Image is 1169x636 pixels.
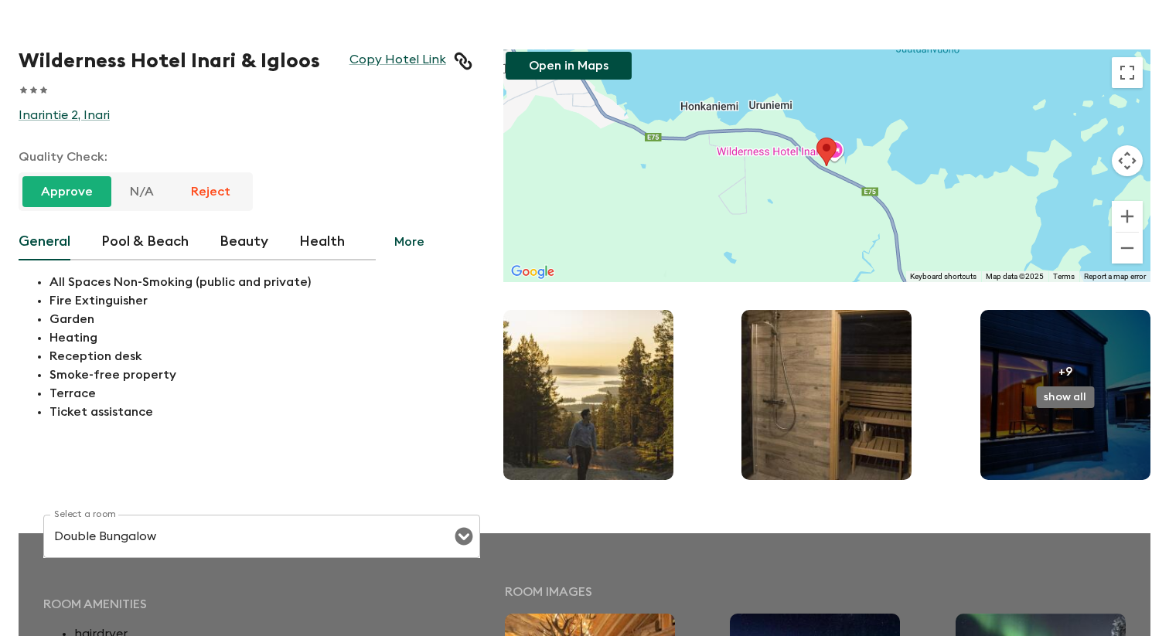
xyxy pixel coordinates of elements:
p: All Spaces Non-Smoking (public and private) [49,273,472,291]
p: Reception desk [49,347,472,366]
span: Map data ©2025 [986,272,1044,281]
button: Open in Maps [506,52,632,80]
button: General [19,223,70,260]
p: Room images [505,583,1126,601]
p: Ticket assistance [49,403,472,421]
p: Terrace [49,384,472,403]
button: Zoom out [1112,233,1143,264]
button: Open [453,525,475,547]
p: Garden [49,310,472,328]
button: show all [1036,386,1094,408]
p: Heating [49,328,472,347]
h1: Wilderness Hotel Inari & Igloos [19,49,320,73]
a: Terms [1053,272,1075,281]
button: Pool & Beach [101,223,189,260]
a: Inarintie 2, Inari [19,107,472,123]
div: Wilderness Hotel Inari & Igloos [816,138,837,166]
button: Beauty [220,223,268,260]
button: Zoom in [1112,201,1143,232]
button: More [376,223,443,260]
p: Fire Extinguisher [49,291,472,310]
button: Keyboard shortcuts [910,271,976,282]
img: Google [507,262,558,282]
button: Reject [172,176,249,207]
button: N/A [111,176,172,207]
a: Copy Hotel Link [349,52,446,70]
p: Room amenities [43,595,480,614]
p: Quality Check: [19,148,472,166]
label: Select a room [54,508,116,521]
a: Open this area in Google Maps (opens a new window) [507,262,558,282]
button: Health [299,223,345,260]
p: Smoke-free property [49,366,472,384]
button: Map camera controls [1112,145,1143,176]
button: Toggle fullscreen view [1112,57,1143,88]
p: +9 [1058,362,1072,381]
a: Report a map error [1084,272,1146,281]
button: Approve [22,176,111,207]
